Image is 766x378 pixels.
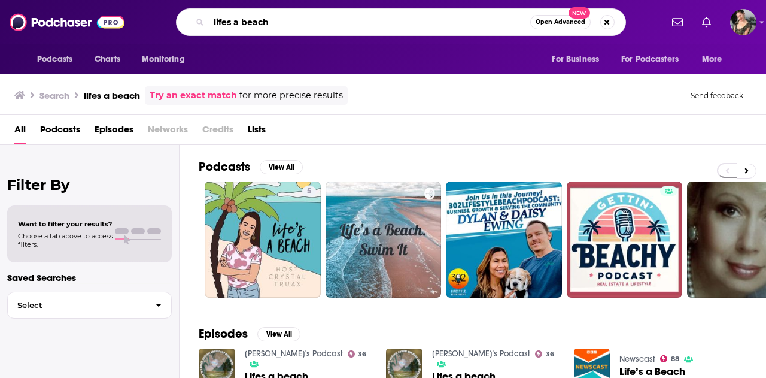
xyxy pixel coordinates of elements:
h2: Podcasts [199,159,250,174]
span: 5 [307,186,311,198]
h2: Episodes [199,326,248,341]
a: 5 [302,186,316,196]
span: 36 [546,352,554,357]
input: Search podcasts, credits, & more... [209,13,530,32]
button: Send feedback [687,90,747,101]
a: Lists [248,120,266,144]
a: Charts [87,48,127,71]
span: Logged in as Flossie22 [730,9,756,35]
h3: lifes a beach [84,90,140,101]
a: Show notifications dropdown [667,12,688,32]
span: For Podcasters [621,51,679,68]
button: open menu [613,48,696,71]
button: View All [260,160,303,174]
a: Podcasts [40,120,80,144]
a: 5 [205,182,321,298]
a: Show notifications dropdown [697,12,716,32]
button: open menu [543,48,614,71]
button: Show profile menu [730,9,756,35]
a: 88 [660,355,679,362]
span: for more precise results [239,89,343,102]
span: Credits [202,120,233,144]
span: New [569,7,590,19]
span: Choose a tab above to access filters. [18,232,113,249]
a: Keisha Caleigh's Podcast [245,349,343,359]
h3: Search [39,90,69,101]
span: More [702,51,722,68]
span: Monitoring [142,51,184,68]
span: 36 [358,352,366,357]
span: Select [8,301,146,309]
img: User Profile [730,9,756,35]
a: 36 [535,350,554,358]
a: Keisha Caleigh's Podcast [432,349,530,359]
span: Charts [95,51,120,68]
button: open menu [133,48,200,71]
span: 88 [671,356,679,362]
a: Try an exact match [150,89,237,102]
button: open menu [29,48,88,71]
a: Episodes [95,120,133,144]
a: All [14,120,26,144]
p: Saved Searches [7,272,172,283]
h2: Filter By [7,176,172,193]
div: Search podcasts, credits, & more... [176,8,626,36]
a: EpisodesView All [199,326,300,341]
span: Podcasts [37,51,72,68]
a: 36 [348,350,367,358]
span: Networks [148,120,188,144]
a: Newscast [619,354,655,364]
button: View All [257,327,300,341]
button: Open AdvancedNew [530,15,591,29]
img: Podchaser - Follow, Share and Rate Podcasts [10,11,124,34]
span: Want to filter your results? [18,220,113,228]
button: Select [7,292,172,319]
span: Open Advanced [536,19,585,25]
span: For Business [552,51,599,68]
a: PodcastsView All [199,159,303,174]
a: Life’s a Beach [619,367,685,377]
button: open menu [694,48,737,71]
